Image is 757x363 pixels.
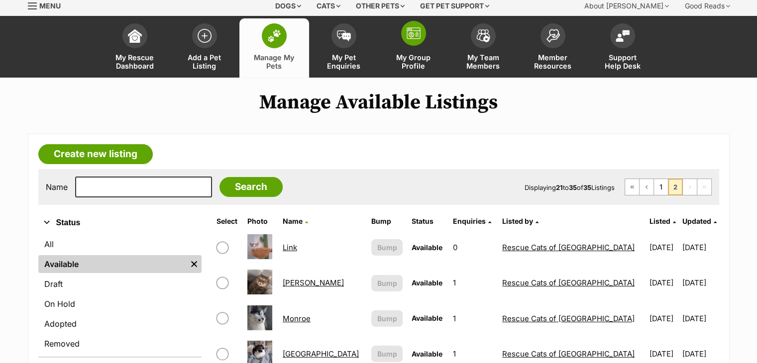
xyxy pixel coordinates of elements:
[283,349,359,359] a: [GEOGRAPHIC_DATA]
[412,314,442,322] span: Available
[198,29,212,43] img: add-pet-listing-icon-0afa8454b4691262ce3f59096e99ab1cd57d4a30225e0717b998d2c9b9846f56.svg
[683,179,697,195] span: Next page
[243,213,278,229] th: Photo
[38,144,153,164] a: Create new listing
[625,179,639,195] a: First page
[682,301,718,336] td: [DATE]
[649,217,670,225] span: Listed
[649,217,676,225] a: Listed
[371,239,403,256] button: Bump
[213,213,242,229] th: Select
[682,230,718,265] td: [DATE]
[697,179,711,195] span: Last page
[668,179,682,195] span: Page 2
[476,29,490,42] img: team-members-icon-5396bd8760b3fe7c0b43da4ab00e1e3bb1a5d9ba89233759b79545d2d3fc5d0d.svg
[377,278,397,288] span: Bump
[448,18,518,78] a: My Team Members
[412,278,442,287] span: Available
[583,183,591,191] strong: 35
[337,30,351,41] img: pet-enquiries-icon-7e3ad2cf08bfb03b45e93fb7055b45f3efa6380592205ae92323e6603595dc1f.svg
[283,314,311,323] a: Monroe
[38,295,202,313] a: On Hold
[546,29,560,42] img: member-resources-icon-8e73f808a243e03378d46382f2149f9095a855e16c252ad45f914b54edf8863c.svg
[128,29,142,43] img: dashboard-icon-eb2f2d2d3e046f16d808141f083e7271f6b2e854fb5c12c21221c1fb7104beca.svg
[502,217,533,225] span: Listed by
[182,53,227,70] span: Add a Pet Listing
[407,27,421,39] img: group-profile-icon-3fa3cf56718a62981997c0bc7e787c4b2cf8bcc04b72c1350f741eb67cf2f40e.svg
[379,18,448,78] a: My Group Profile
[239,18,309,78] a: Manage My Pets
[453,217,486,225] span: translation missing: en.admin.listings.index.attributes.enquiries
[531,53,575,70] span: Member Resources
[502,349,635,359] a: Rescue Cats of [GEOGRAPHIC_DATA]
[453,217,491,225] a: Enquiries
[309,18,379,78] a: My Pet Enquiries
[502,278,635,287] a: Rescue Cats of [GEOGRAPHIC_DATA]
[682,217,717,225] a: Updated
[556,183,563,191] strong: 21
[38,255,187,273] a: Available
[449,230,497,265] td: 0
[646,301,681,336] td: [DATE]
[502,243,635,252] a: Rescue Cats of [GEOGRAPHIC_DATA]
[283,217,308,225] a: Name
[588,18,657,78] a: Support Help Desk
[187,255,202,273] a: Remove filter
[391,53,436,70] span: My Group Profile
[682,266,718,300] td: [DATE]
[283,243,297,252] a: Link
[654,179,668,195] a: Page 1
[371,346,403,362] button: Bump
[377,242,397,253] span: Bump
[569,183,577,191] strong: 35
[38,216,202,229] button: Status
[600,53,645,70] span: Support Help Desk
[377,313,397,324] span: Bump
[170,18,239,78] a: Add a Pet Listing
[219,177,283,197] input: Search
[38,315,202,333] a: Adopted
[525,183,615,191] span: Displaying to of Listings
[283,217,303,225] span: Name
[283,278,344,287] a: [PERSON_NAME]
[38,335,202,353] a: Removed
[252,53,297,70] span: Manage My Pets
[449,301,497,336] td: 1
[412,350,442,358] span: Available
[518,18,588,78] a: Member Resources
[616,30,630,42] img: help-desk-icon-fdf02630f3aa405de69fd3d07c3f3aa587a6932b1a1747fa1d2bba05be0121f9.svg
[46,182,68,191] label: Name
[502,217,539,225] a: Listed by
[38,275,202,293] a: Draft
[502,314,635,323] a: Rescue Cats of [GEOGRAPHIC_DATA]
[408,213,448,229] th: Status
[682,217,711,225] span: Updated
[38,235,202,253] a: All
[100,18,170,78] a: My Rescue Dashboard
[377,349,397,359] span: Bump
[449,266,497,300] td: 1
[640,179,653,195] a: Previous page
[646,230,681,265] td: [DATE]
[267,29,281,42] img: manage-my-pets-icon-02211641906a0b7f246fdf0571729dbe1e7629f14944591b6c1af311fb30b64b.svg
[367,213,407,229] th: Bump
[412,243,442,252] span: Available
[371,310,403,327] button: Bump
[461,53,506,70] span: My Team Members
[112,53,157,70] span: My Rescue Dashboard
[322,53,366,70] span: My Pet Enquiries
[38,233,202,357] div: Status
[39,1,61,10] span: Menu
[625,179,712,195] nav: Pagination
[646,266,681,300] td: [DATE]
[371,275,403,291] button: Bump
